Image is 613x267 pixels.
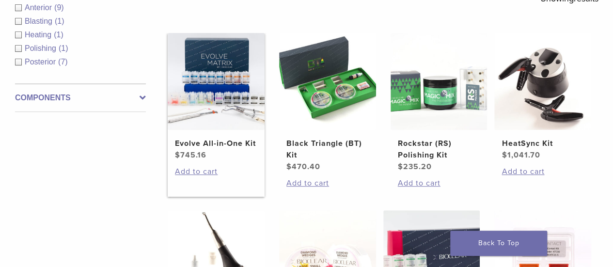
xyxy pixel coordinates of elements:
span: (7) [58,58,68,66]
img: HeatSync Kit [494,33,591,130]
span: $ [286,162,292,172]
a: Add to cart: “Evolve All-in-One Kit” [175,166,257,177]
span: Anterior [25,3,54,12]
span: (1) [59,44,68,52]
span: Posterior [25,58,58,66]
h2: Black Triangle (BT) Kit [286,138,369,161]
h2: HeatSync Kit [502,138,584,149]
span: (9) [54,3,64,12]
img: Evolve All-in-One Kit [168,33,265,130]
img: Rockstar (RS) Polishing Kit [391,33,487,130]
span: $ [502,150,507,160]
span: (1) [54,31,63,39]
span: Polishing [25,44,59,52]
a: Rockstar (RS) Polishing KitRockstar (RS) Polishing Kit $235.20 [391,33,487,173]
bdi: 235.20 [398,162,432,172]
a: Evolve All-in-One KitEvolve All-in-One Kit $745.16 [168,33,265,161]
span: Blasting [25,17,55,25]
span: (1) [55,17,64,25]
bdi: 470.40 [286,162,320,172]
bdi: 1,041.70 [502,150,540,160]
a: Add to cart: “HeatSync Kit” [502,166,584,177]
a: Add to cart: “Rockstar (RS) Polishing Kit” [398,177,480,189]
img: Black Triangle (BT) Kit [279,33,376,130]
a: Add to cart: “Black Triangle (BT) Kit” [286,177,369,189]
span: $ [175,150,180,160]
h2: Evolve All-in-One Kit [175,138,257,149]
a: Back To Top [450,231,547,256]
a: Black Triangle (BT) KitBlack Triangle (BT) Kit $470.40 [279,33,376,173]
span: Heating [25,31,54,39]
span: $ [398,162,403,172]
bdi: 745.16 [175,150,206,160]
label: Components [15,92,146,104]
a: HeatSync KitHeatSync Kit $1,041.70 [494,33,591,161]
h2: Rockstar (RS) Polishing Kit [398,138,480,161]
